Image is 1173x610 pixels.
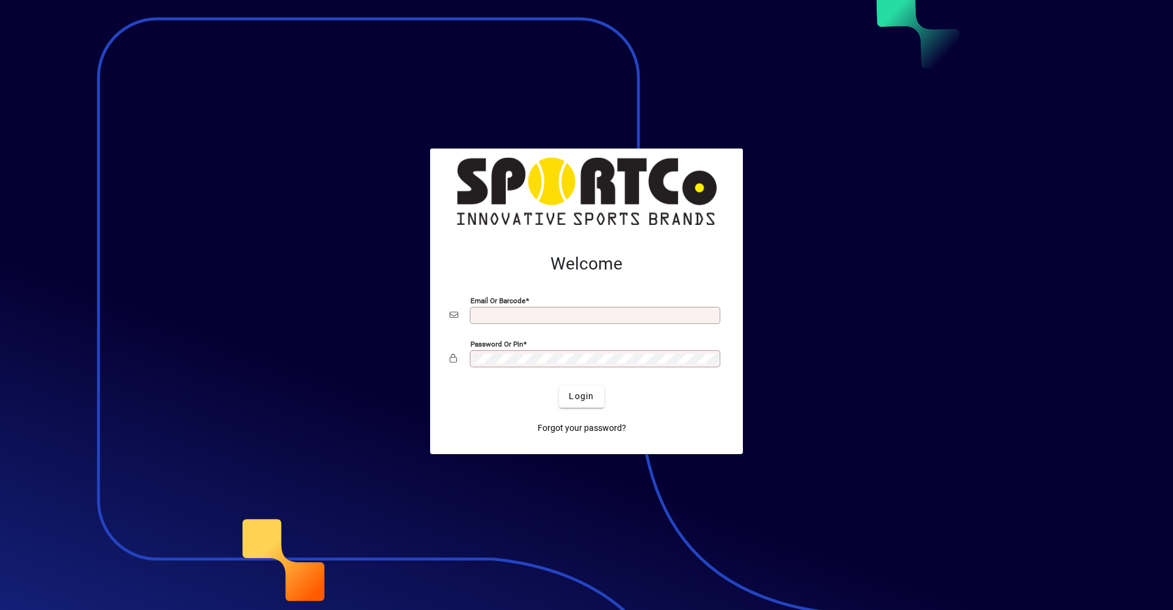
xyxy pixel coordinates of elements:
[559,386,604,408] button: Login
[450,254,723,274] h2: Welcome
[538,422,626,435] span: Forgot your password?
[470,339,523,348] mat-label: Password or Pin
[569,390,594,403] span: Login
[470,296,525,304] mat-label: Email or Barcode
[533,417,631,439] a: Forgot your password?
